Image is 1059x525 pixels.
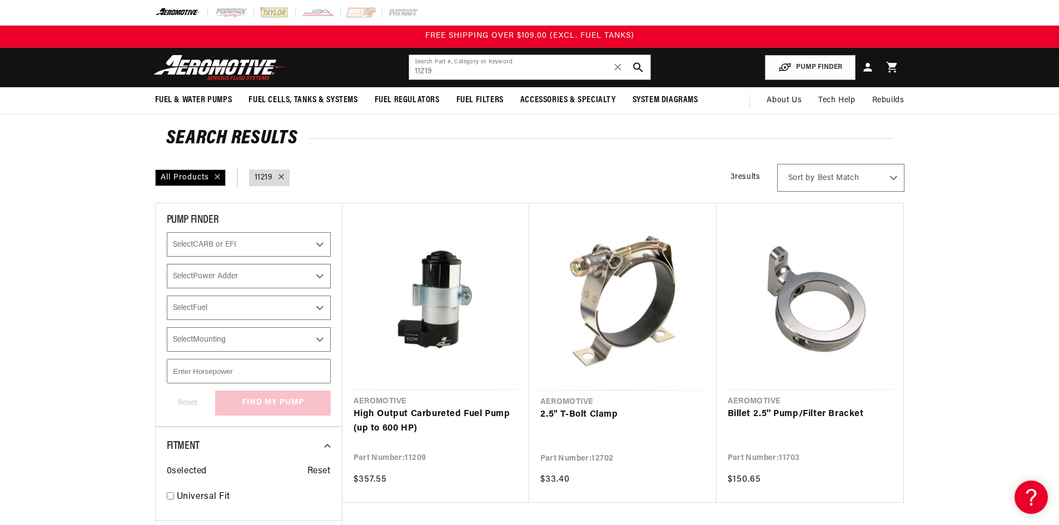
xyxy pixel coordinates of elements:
select: Sort by [777,164,904,192]
select: Mounting [167,327,331,352]
span: PUMP FINDER [167,214,219,226]
span: Rebuilds [872,94,904,107]
button: search button [626,55,650,79]
summary: Rebuilds [864,87,913,114]
img: Aeromotive [151,54,290,81]
span: Fuel Filters [456,94,504,106]
span: Fuel Cells, Tanks & Systems [248,94,357,106]
a: 11219 [255,172,273,184]
span: Accessories & Specialty [520,94,616,106]
a: 2.5" T-Bolt Clamp [540,408,705,422]
a: High Output Carbureted Fuel Pump (up to 600 HP) [354,407,518,436]
summary: Tech Help [810,87,863,114]
summary: Fuel Filters [448,87,512,113]
summary: Fuel & Water Pumps [147,87,241,113]
span: ✕ [613,58,623,76]
span: FREE SHIPPING OVER $109.00 (EXCL. FUEL TANKS) [425,32,634,40]
input: Search by Part Number, Category or Keyword [409,55,650,79]
span: Reset [307,464,331,479]
a: About Us [758,87,810,114]
span: 3 results [730,173,760,181]
button: PUMP FINDER [765,55,856,80]
summary: Fuel Cells, Tanks & Systems [240,87,366,113]
select: Power Adder [167,264,331,288]
summary: Accessories & Specialty [512,87,624,113]
span: 0 selected [167,464,207,479]
summary: Fuel Regulators [366,87,448,113]
summary: System Diagrams [624,87,707,113]
span: Tech Help [818,94,855,107]
div: All Products [155,169,226,186]
span: Fuel Regulators [375,94,440,106]
span: System Diagrams [633,94,698,106]
a: Billet 2.5'' Pump/Filter Bracket [728,407,892,422]
span: Sort by [788,173,815,184]
select: CARB or EFI [167,232,331,257]
h2: Search Results [166,130,893,148]
span: Fuel & Water Pumps [155,94,232,106]
span: Fitment [167,441,200,452]
input: Enter Horsepower [167,359,331,383]
span: About Us [767,96,802,104]
a: Universal Fit [177,490,331,504]
select: Fuel [167,296,331,320]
